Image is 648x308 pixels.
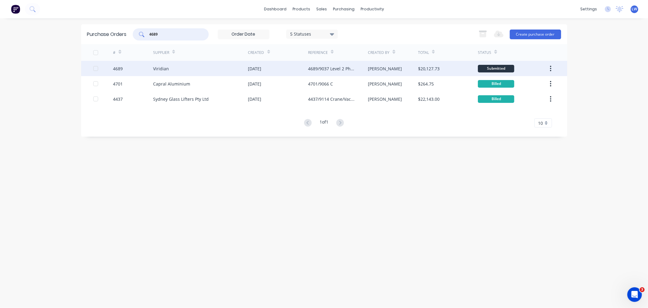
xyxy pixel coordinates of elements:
[627,287,642,302] iframe: Intercom live chat
[113,65,123,72] div: 4689
[478,50,491,55] div: Status
[577,5,600,14] div: settings
[478,65,514,72] div: Submitted
[358,5,387,14] div: productivity
[320,119,328,128] div: 1 of 1
[153,96,209,102] div: Sydney Glass Lifters Pty Ltd
[418,65,440,72] div: $20,127.73
[368,65,402,72] div: [PERSON_NAME]
[478,80,514,88] div: Billed
[330,5,358,14] div: purchasing
[248,50,264,55] div: Created
[478,95,514,103] div: Billed
[11,5,20,14] img: Factory
[113,50,115,55] div: #
[261,5,290,14] a: dashboard
[418,81,434,87] div: $264.75
[510,30,561,39] button: Create purchase order
[149,31,199,37] input: Search purchase orders...
[418,50,429,55] div: Total
[308,96,356,102] div: 4437/9114 Crane/Vacuum/A frame hire.
[113,81,123,87] div: 4701
[153,50,169,55] div: Supplier
[153,65,169,72] div: Viridian
[153,81,190,87] div: Capral Aluminium
[113,96,123,102] div: 4437
[290,5,313,14] div: products
[308,65,356,72] div: 4689/9037 Level 2 Phase 1 Rev 1
[308,50,328,55] div: Reference
[640,287,645,292] span: 3
[218,30,269,39] input: Order Date
[313,5,330,14] div: sales
[248,81,262,87] div: [DATE]
[538,120,543,126] span: 10
[308,81,333,87] div: 4701/9066 C
[368,81,402,87] div: [PERSON_NAME]
[368,50,389,55] div: Created By
[368,96,402,102] div: [PERSON_NAME]
[632,6,637,12] span: LW
[418,96,440,102] div: $22,143.00
[87,31,127,38] div: Purchase Orders
[248,96,262,102] div: [DATE]
[248,65,262,72] div: [DATE]
[290,31,334,37] div: 5 Statuses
